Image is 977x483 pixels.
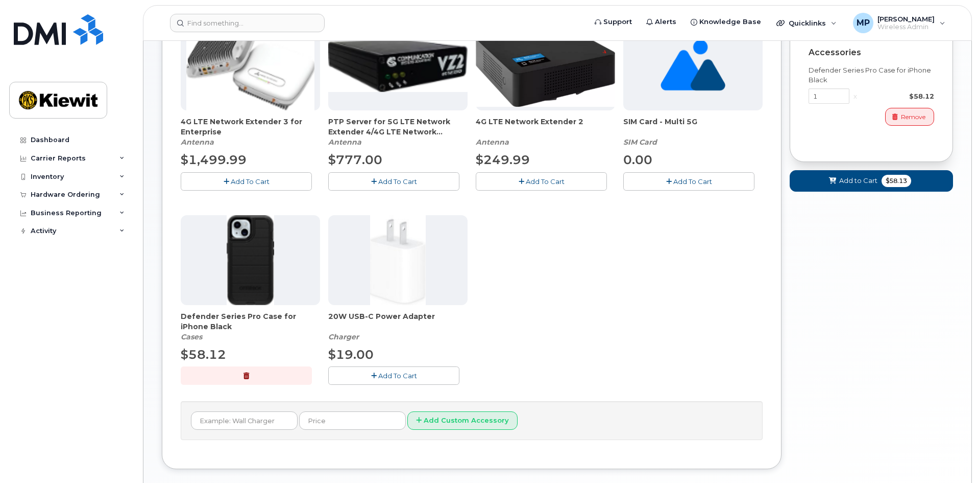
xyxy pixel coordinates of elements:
[299,411,406,430] input: Price
[809,48,934,57] div: Accessories
[328,137,361,147] em: Antenna
[378,177,417,186] span: Add To Cart
[328,152,382,167] span: $777.00
[699,17,761,27] span: Knowledge Base
[328,311,468,342] div: 20W USB-C Power Adapter
[623,152,652,167] span: 0.00
[181,117,320,147] div: 4G LTE Network Extender 3 for Enterprise
[683,12,768,32] a: Knowledge Base
[623,117,763,137] span: SIM Card - Multi 5G
[181,137,214,147] em: Antenna
[328,347,374,362] span: $19.00
[328,172,459,190] button: Add To Cart
[328,117,468,147] div: PTP Server for 5G LTE Network Extender 4/4G LTE Network Extender 3
[328,39,468,92] img: Casa_Sysem.png
[526,177,565,186] span: Add To Cart
[877,15,935,23] span: [PERSON_NAME]
[181,347,226,362] span: $58.12
[231,177,270,186] span: Add To Cart
[655,17,676,27] span: Alerts
[673,177,712,186] span: Add To Cart
[328,117,468,137] span: PTP Server for 5G LTE Network Extender 4/4G LTE Network Extender 3
[933,439,969,475] iframe: Messenger Launcher
[181,311,320,332] span: Defender Series Pro Case for iPhone Black
[370,215,426,305] img: apple20w.jpg
[328,311,468,332] span: 20W USB-C Power Adapter
[661,20,725,110] img: no_image_found-2caef05468ed5679b831cfe6fc140e25e0c280774317ffc20a367ab7fd17291e.png
[476,152,530,167] span: $249.99
[191,411,298,430] input: Example: Wall Charger
[227,215,275,305] img: defenderiphone14.png
[623,117,763,147] div: SIM Card - Multi 5G
[882,175,911,187] span: $58.13
[789,19,826,27] span: Quicklinks
[877,23,935,31] span: Wireless Admin
[328,332,359,341] em: Charger
[623,172,754,190] button: Add To Cart
[849,91,861,101] div: x
[603,17,632,27] span: Support
[170,14,325,32] input: Find something...
[901,112,925,122] span: Remove
[623,137,657,147] em: SIM Card
[181,117,320,137] span: 4G LTE Network Extender 3 for Enterprise
[181,172,312,190] button: Add To Cart
[476,25,615,107] img: 4glte_extender.png
[846,13,952,33] div: Matthew Peterman
[790,170,953,191] button: Add to Cart $58.13
[476,117,615,147] div: 4G LTE Network Extender 2
[861,91,934,101] div: $58.12
[476,137,509,147] em: Antenna
[476,117,615,137] span: 4G LTE Network Extender 2
[885,108,934,126] button: Remove
[407,411,518,430] button: Add Custom Accessory
[639,12,683,32] a: Alerts
[476,172,607,190] button: Add To Cart
[186,20,315,110] img: casa.png
[809,65,934,84] div: Defender Series Pro Case for iPhone Black
[181,152,247,167] span: $1,499.99
[181,332,202,341] em: Cases
[857,17,870,29] span: MP
[839,176,877,186] span: Add to Cart
[181,311,320,342] div: Defender Series Pro Case for iPhone Black
[588,12,639,32] a: Support
[378,372,417,380] span: Add To Cart
[769,13,844,33] div: Quicklinks
[328,366,459,384] button: Add To Cart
